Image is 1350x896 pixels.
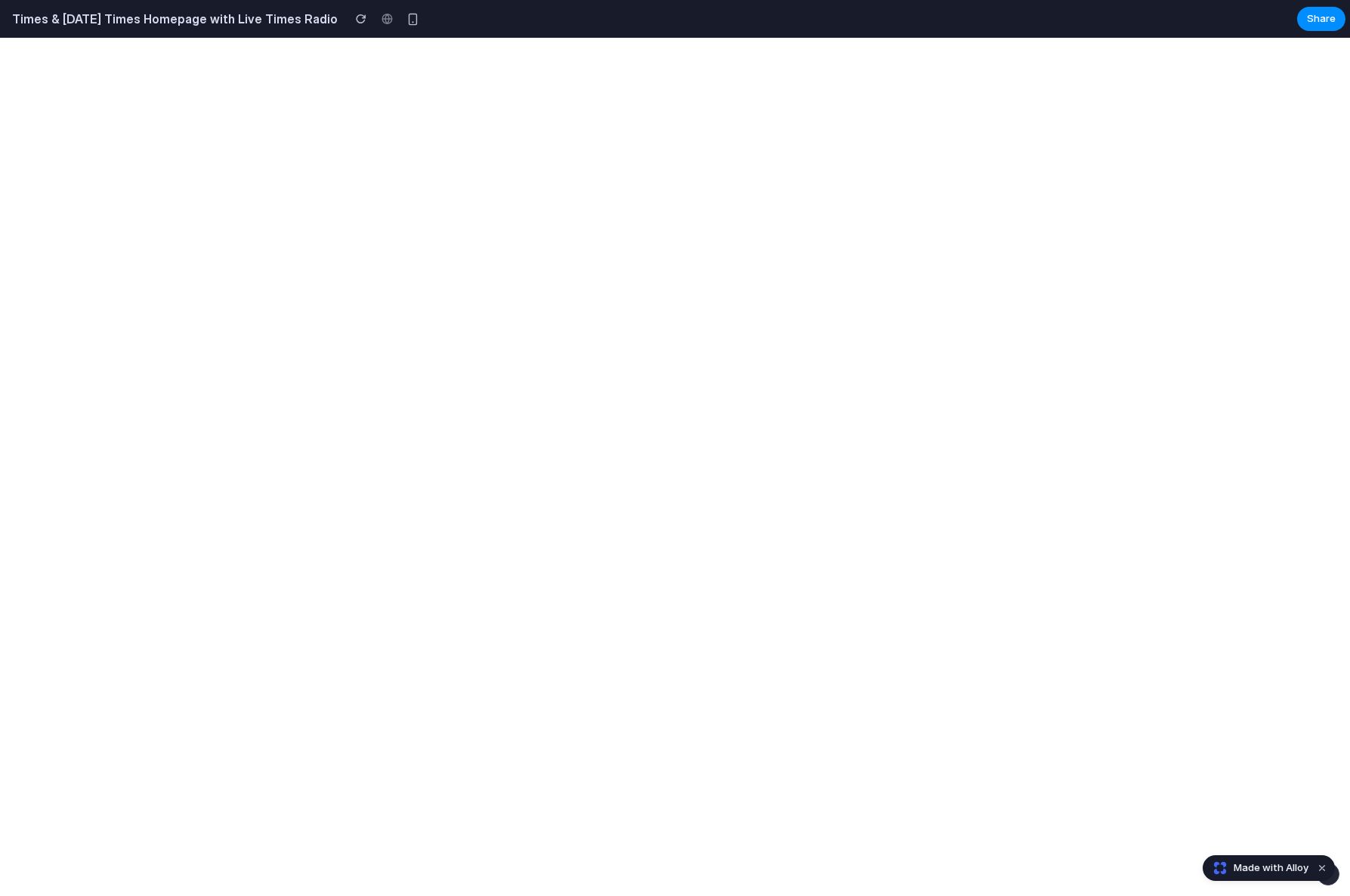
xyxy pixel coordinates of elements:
[1307,11,1336,26] span: Share
[1234,860,1308,876] span: Made with Alloy
[6,10,338,28] h2: Times & [DATE] Times Homepage with Live Times Radio
[1313,859,1331,877] button: Dismiss watermark
[1297,7,1345,31] button: Share
[1203,860,1310,876] a: Made with Alloy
